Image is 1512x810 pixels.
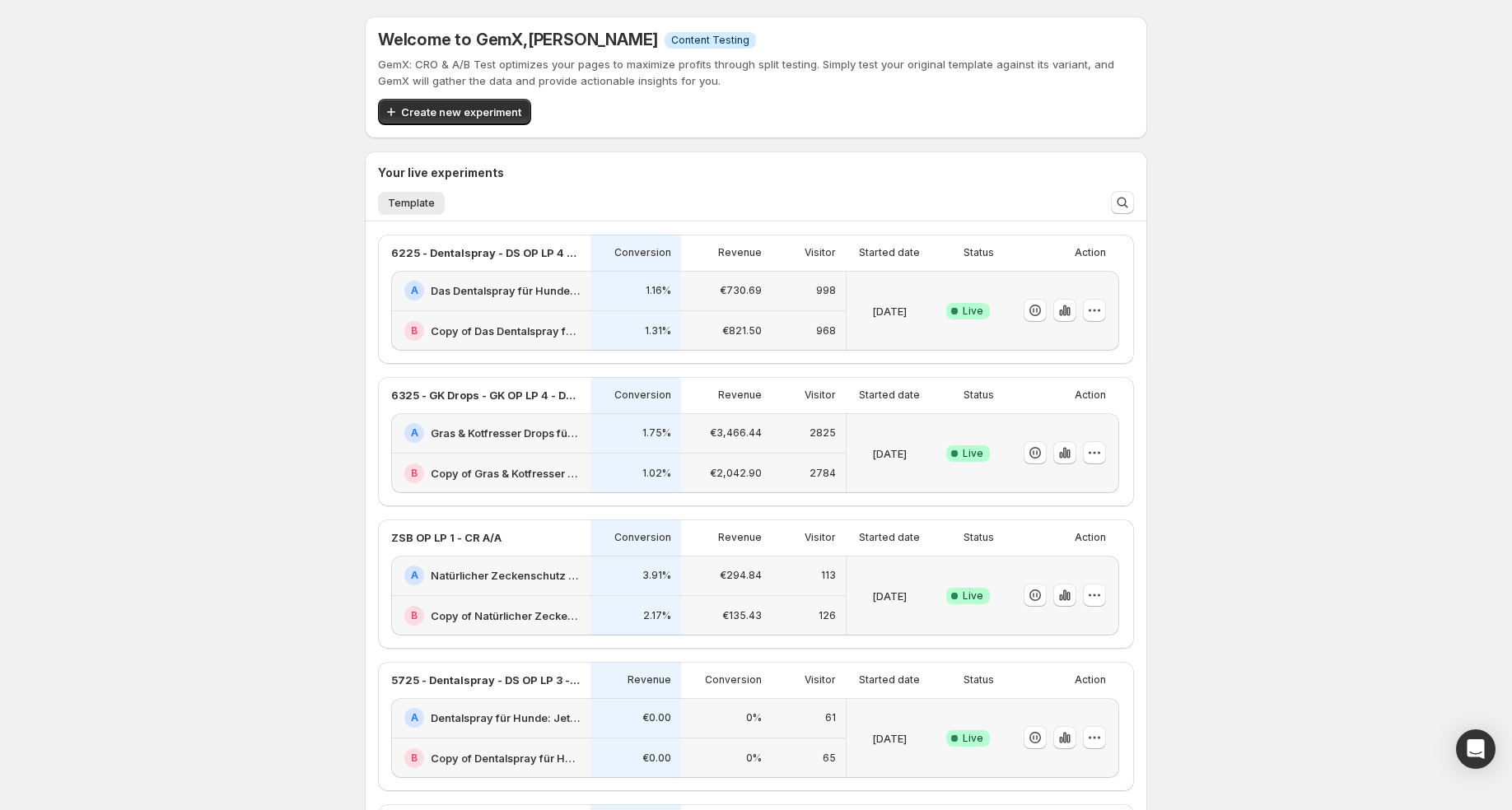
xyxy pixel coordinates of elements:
[411,569,418,582] h2: A
[431,710,581,726] h2: Dentalspray für Hunde: Jetzt Neukunden Deal sichern!
[859,389,920,402] p: Started date
[411,711,418,724] h2: A
[431,607,581,624] h2: Copy of Natürlicher Zeckenschutz für Hunde: Jetzt Neukunden Deal sichern!
[391,529,502,546] p: ZSB OP LP 1 - CR A/A
[411,609,418,622] h2: B
[431,465,581,482] h2: Copy of Gras & Kotfresser Drops für Hunde: Jetzt Neukunden Deal sichern!-v1
[401,104,521,120] span: Create new experiment
[411,324,418,337] h2: B
[378,165,504,181] h3: Your live experiments
[411,284,418,297] h2: A
[859,246,920,259] p: Started date
[746,752,762,765] p: 0%
[643,609,671,622] p: 2.17%
[825,711,836,724] p: 61
[720,284,762,297] p: €730.69
[872,730,907,747] p: [DATE]
[614,531,671,544] p: Conversion
[872,588,907,604] p: [DATE]
[391,672,581,688] p: 5725 - Dentalspray - DS OP LP 3 - kleine offer box mobil
[805,389,836,402] p: Visitor
[391,244,581,261] p: 6225 - Dentalspray - DS OP LP 4 - Offer - (1,3,6) vs. (CFO)
[720,569,762,582] p: €294.84
[431,282,581,299] h2: Das Dentalspray für Hunde: Jetzt Neukunden Deal sichern!-v1
[523,30,658,49] span: , [PERSON_NAME]
[705,673,762,687] p: Conversion
[642,569,671,582] p: 3.91%
[710,426,762,440] p: €3,466.44
[642,752,671,765] p: €0.00
[805,531,836,544] p: Visitor
[614,246,671,259] p: Conversion
[614,389,671,402] p: Conversion
[646,284,671,297] p: 1.16%
[963,305,983,318] span: Live
[816,324,836,337] p: 968
[1456,729,1496,769] div: Open Intercom Messenger
[963,447,983,460] span: Live
[642,711,671,724] p: €0.00
[964,673,994,687] p: Status
[805,673,836,687] p: Visitor
[718,389,762,402] p: Revenue
[642,467,671,480] p: 1.02%
[718,246,762,259] p: Revenue
[859,673,920,687] p: Started date
[964,246,994,259] p: Status
[872,303,907,319] p: [DATE]
[378,56,1134,89] p: GemX: CRO & A/B Test optimizes your pages to maximize profits through split testing. Simply test ...
[378,30,658,49] h5: Welcome to GemX
[1075,531,1106,544] p: Action
[746,711,762,724] p: 0%
[378,99,531,125] button: Create new experiment
[431,323,581,339] h2: Copy of Das Dentalspray für Hunde: Jetzt Neukunden Deal sichern!-v1
[722,324,762,337] p: €821.50
[1111,191,1134,214] button: Search and filter results
[671,34,749,47] span: Content Testing
[963,732,983,745] span: Live
[645,324,671,337] p: 1.31%
[391,387,581,403] p: 6325 - GK Drops - GK OP LP 4 - Design - (1,3,6) vs. (CFO)
[1075,246,1106,259] p: Action
[819,609,836,622] p: 126
[411,467,418,480] h2: B
[805,246,836,259] p: Visitor
[722,609,762,622] p: €135.43
[821,569,836,582] p: 113
[628,673,671,687] p: Revenue
[810,467,836,480] p: 2784
[411,752,418,765] h2: B
[964,531,994,544] p: Status
[823,752,836,765] p: 65
[388,197,435,210] span: Template
[431,567,581,584] h2: Natürlicher Zeckenschutz für Hunde: Jetzt Neukunden Deal sichern!
[872,445,907,462] p: [DATE]
[859,531,920,544] p: Started date
[431,425,581,441] h2: Gras & Kotfresser Drops für Hunde: Jetzt Neukunden Deal sichern!-v1
[810,426,836,440] p: 2825
[1075,389,1106,402] p: Action
[431,750,581,766] h2: Copy of Dentalspray für Hunde: Jetzt Neukunden Deal sichern!
[963,589,983,603] span: Live
[718,531,762,544] p: Revenue
[642,426,671,440] p: 1.75%
[411,426,418,440] h2: A
[710,467,762,480] p: €2,042.90
[1075,673,1106,687] p: Action
[816,284,836,297] p: 998
[964,389,994,402] p: Status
